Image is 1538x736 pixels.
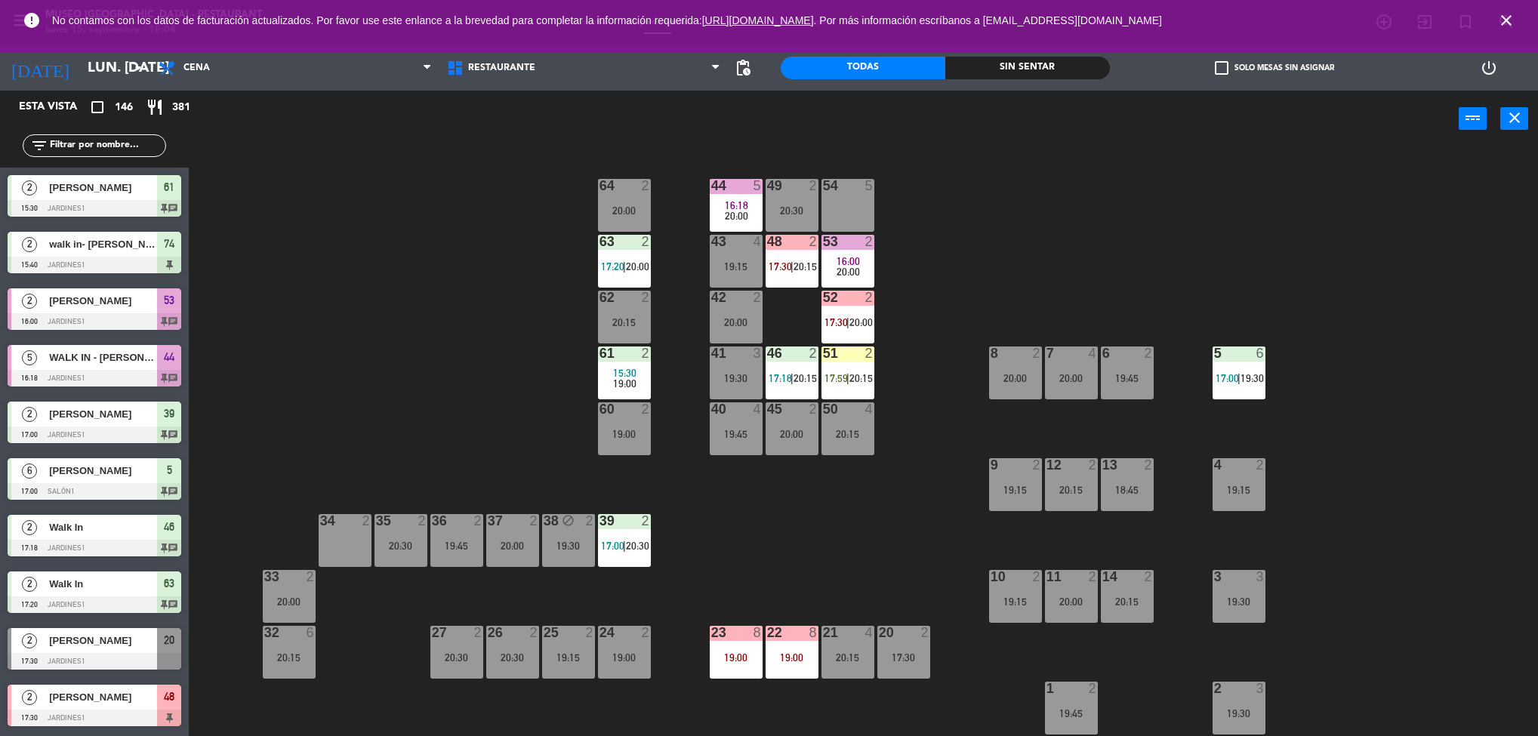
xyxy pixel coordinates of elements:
[1033,346,1042,360] div: 2
[164,688,174,706] span: 48
[542,540,595,551] div: 19:30
[22,350,37,365] span: 5
[642,514,651,528] div: 2
[601,540,624,552] span: 17:00
[824,316,848,328] span: 17:30
[642,402,651,416] div: 2
[642,626,651,639] div: 2
[1506,109,1524,127] i: close
[702,14,814,26] a: [URL][DOMAIN_NAME]
[642,235,651,248] div: 2
[821,652,874,663] div: 20:15
[49,180,157,196] span: [PERSON_NAME]
[586,626,595,639] div: 2
[22,577,37,592] span: 2
[754,291,763,304] div: 2
[823,235,824,248] div: 53
[989,596,1042,607] div: 19:15
[1145,458,1154,472] div: 2
[22,237,37,252] span: 2
[474,514,483,528] div: 2
[1045,708,1098,719] div: 19:45
[809,402,818,416] div: 2
[1459,107,1487,130] button: power_input
[879,626,880,639] div: 20
[794,260,817,273] span: 20:15
[989,485,1042,495] div: 19:15
[307,626,316,639] div: 6
[468,63,535,73] span: Restaurante
[115,99,133,116] span: 146
[164,631,174,649] span: 20
[1241,372,1264,384] span: 19:30
[710,317,763,328] div: 20:00
[1497,11,1515,29] i: close
[767,402,768,416] div: 45
[791,260,794,273] span: |
[781,57,945,79] div: Todas
[430,540,483,551] div: 19:45
[809,235,818,248] div: 2
[1045,596,1098,607] div: 20:00
[49,463,157,479] span: [PERSON_NAME]
[711,179,712,192] div: 44
[725,199,748,211] span: 16:18
[362,514,371,528] div: 2
[488,514,489,528] div: 37
[8,98,109,116] div: Esta vista
[22,520,37,535] span: 2
[766,429,818,439] div: 20:00
[710,429,763,439] div: 19:45
[52,14,1162,26] span: No contamos con los datos de facturación actualizados. Por favor use este enlance a la brevedad p...
[767,626,768,639] div: 22
[172,99,190,116] span: 381
[642,346,651,360] div: 2
[711,626,712,639] div: 23
[22,690,37,705] span: 2
[1215,61,1334,75] label: Solo mesas sin asignar
[626,260,649,273] span: 20:00
[823,402,824,416] div: 50
[734,59,752,77] span: pending_actions
[183,63,210,73] span: Cena
[766,652,818,663] div: 19:00
[1033,570,1042,584] div: 2
[22,633,37,648] span: 2
[376,514,377,528] div: 35
[129,59,147,77] i: arrow_drop_down
[1214,346,1215,360] div: 5
[823,346,824,360] div: 51
[711,235,712,248] div: 43
[486,652,539,663] div: 20:30
[49,633,157,648] span: [PERSON_NAME]
[824,372,848,384] span: 17:59
[823,291,824,304] div: 52
[754,235,763,248] div: 4
[49,350,157,365] span: WALK IN - [PERSON_NAME]
[823,179,824,192] div: 54
[374,540,427,551] div: 20:30
[814,14,1162,26] a: . Por más información escríbanos a [EMAIL_ADDRESS][DOMAIN_NAME]
[432,626,433,639] div: 27
[865,179,874,192] div: 5
[598,429,651,439] div: 19:00
[23,11,41,29] i: error
[623,260,626,273] span: |
[1089,682,1098,695] div: 2
[418,514,427,528] div: 2
[991,570,991,584] div: 10
[877,652,930,663] div: 17:30
[263,596,316,607] div: 20:00
[710,261,763,272] div: 19:15
[1145,346,1154,360] div: 2
[49,406,157,422] span: [PERSON_NAME]
[865,291,874,304] div: 2
[1256,346,1265,360] div: 6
